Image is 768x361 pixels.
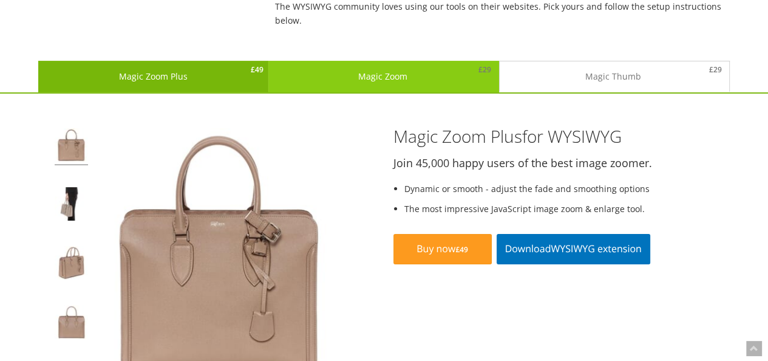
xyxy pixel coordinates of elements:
a: Magic Thumb [500,61,726,92]
li: Dynamic or smooth - adjust the fade and smoothing options [404,182,721,196]
h4: Join 45,000 happy users of the best image zoomer. [393,157,721,170]
a: Magic Zoom Plus [39,61,268,92]
span: £29 [704,61,726,78]
span: WYSIWYG extension [551,242,641,255]
a: Magic Zoom [268,61,496,92]
li: The most impressive JavaScript image zoom & enlarge tool. [404,202,721,216]
a: Buy now£49 [393,234,492,264]
b: £49 [455,244,468,255]
span: £29 [473,61,495,78]
h3: for WYSIWYG [393,127,721,146]
span: Magic Zoom Plus [393,125,522,148]
a: DownloadWYSIWYG extension [497,234,650,264]
span: £49 [245,61,268,78]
